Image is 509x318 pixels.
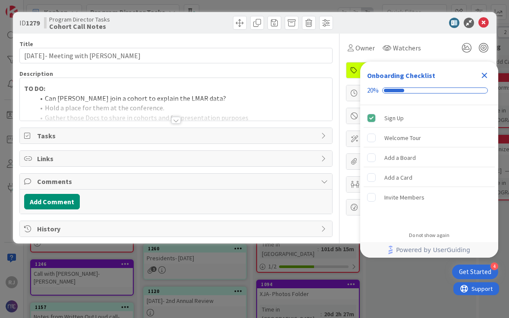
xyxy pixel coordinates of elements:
[49,23,110,30] b: Cohort Call Notes
[364,188,495,207] div: Invite Members is incomplete.
[384,172,412,183] div: Add a Card
[360,62,498,258] div: Checklist Container
[35,94,328,103] li: Can [PERSON_NAME] join a cohort to explain the LMAR data?
[364,109,495,128] div: Sign Up is complete.
[393,43,421,53] span: Watchers
[364,242,494,258] a: Powered by UserGuiding
[396,245,470,255] span: Powered by UserGuiding
[24,84,45,93] strong: TO DO:
[367,70,435,81] div: Onboarding Checklist
[490,262,498,270] div: 4
[384,113,404,123] div: Sign Up
[384,153,416,163] div: Add a Board
[26,19,40,27] b: 1279
[37,153,317,164] span: Links
[24,194,80,209] button: Add Comment
[360,242,498,258] div: Footer
[459,268,491,276] div: Get Started
[384,192,424,203] div: Invite Members
[49,16,110,23] span: Program Director Tasks
[452,265,498,279] div: Open Get Started checklist, remaining modules: 4
[37,224,317,234] span: History
[19,48,333,63] input: type card name here...
[367,87,379,94] div: 20%
[19,40,33,48] label: Title
[478,69,491,82] div: Close Checklist
[355,43,375,53] span: Owner
[37,176,317,187] span: Comments
[19,70,53,78] span: Description
[37,131,317,141] span: Tasks
[364,128,495,147] div: Welcome Tour is incomplete.
[18,1,39,12] span: Support
[409,232,449,239] div: Do not show again
[384,133,421,143] div: Welcome Tour
[364,148,495,167] div: Add a Board is incomplete.
[364,168,495,187] div: Add a Card is incomplete.
[367,87,491,94] div: Checklist progress: 20%
[19,18,40,28] span: ID
[360,105,498,226] div: Checklist items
